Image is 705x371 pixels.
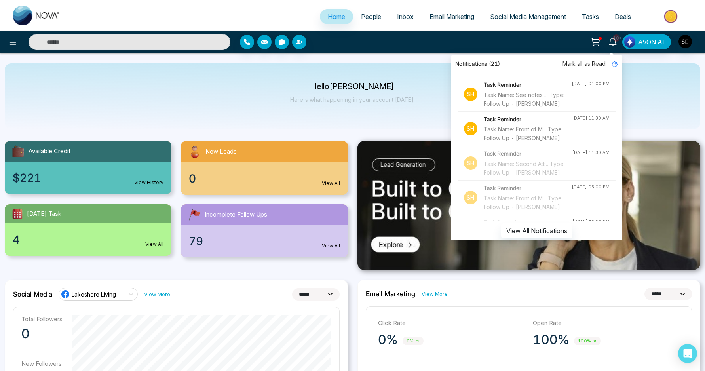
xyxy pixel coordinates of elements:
a: Email Marketing [422,9,482,24]
span: 0 [189,170,196,187]
span: Inbox [397,13,414,21]
span: Available Credit [29,147,70,156]
span: Deals [615,13,631,21]
span: Home [328,13,345,21]
a: 10+ [603,34,622,48]
img: User Avatar [678,35,692,48]
p: Hello [PERSON_NAME] [290,83,415,90]
span: $221 [13,169,41,186]
h2: Social Media [13,290,52,298]
a: Tasks [574,9,607,24]
span: New Leads [205,147,237,156]
img: availableCredit.svg [11,144,25,158]
span: 0% [403,337,424,346]
img: followUps.svg [187,207,201,222]
p: 100% [533,332,569,348]
a: View All [145,241,163,248]
p: 0% [378,332,398,348]
span: 100% [574,337,601,346]
span: [DATE] Task [27,209,61,219]
p: 0 [21,326,63,342]
a: Deals [607,9,639,24]
a: View More [144,291,170,298]
span: 10+ [613,34,620,42]
span: People [361,13,381,21]
span: Tasks [582,13,599,21]
a: View All [322,180,340,187]
span: Social Media Management [490,13,566,21]
h2: Email Marketing [366,290,415,298]
a: Social Media Management [482,9,574,24]
p: Here's what happening in your account [DATE]. [290,96,415,103]
a: New Leads0View All [176,141,352,195]
span: Email Marketing [429,13,474,21]
a: Inbox [389,9,422,24]
span: 4 [13,231,20,248]
a: View History [134,179,163,186]
img: todayTask.svg [11,207,24,220]
a: View All [322,242,340,249]
span: 79 [189,233,203,249]
span: Lakeshore Living [72,291,116,298]
img: Nova CRM Logo [13,6,60,25]
div: Open Intercom Messenger [678,344,697,363]
p: New Followers [21,360,63,367]
p: Click Rate [378,319,525,328]
span: AVON AI [638,37,664,47]
a: View More [422,290,448,298]
a: Incomplete Follow Ups79View All [176,204,352,257]
img: . [357,141,701,270]
a: Home [320,9,353,24]
img: Market-place.gif [643,8,700,25]
button: AVON AI [622,34,671,49]
a: People [353,9,389,24]
p: Total Followers [21,315,63,323]
img: newLeads.svg [187,144,202,159]
span: Incomplete Follow Ups [205,210,267,219]
img: Lead Flow [624,36,635,48]
p: Open Rate [533,319,680,328]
